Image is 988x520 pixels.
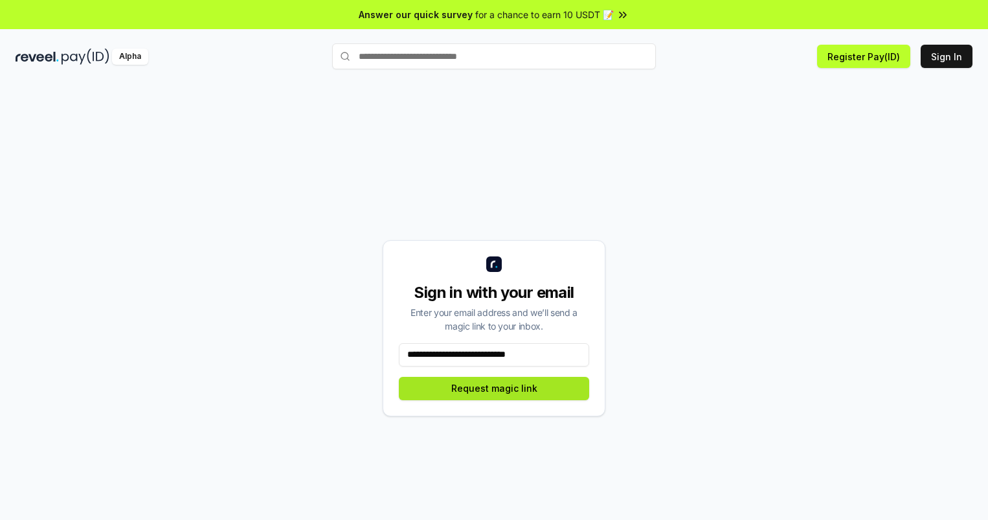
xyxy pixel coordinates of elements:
div: Alpha [112,49,148,65]
span: for a chance to earn 10 USDT 📝 [475,8,614,21]
div: Sign in with your email [399,282,589,303]
button: Request magic link [399,377,589,400]
span: Answer our quick survey [359,8,473,21]
img: pay_id [62,49,109,65]
button: Sign In [921,45,972,68]
img: reveel_dark [16,49,59,65]
button: Register Pay(ID) [817,45,910,68]
img: logo_small [486,256,502,272]
div: Enter your email address and we’ll send a magic link to your inbox. [399,306,589,333]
